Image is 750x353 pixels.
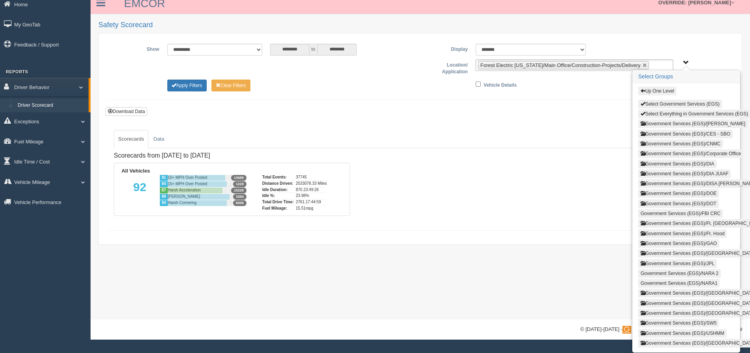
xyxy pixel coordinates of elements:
button: Government Services (EGS)/NARA1 [638,279,720,288]
b: All Vehicles [122,168,150,174]
a: Data [149,130,169,148]
h3: Select Groups [633,71,740,83]
button: Government Services (EGS)/CNMC [638,139,723,148]
label: Display [420,44,472,53]
button: Change Filter Options [211,80,250,91]
button: Government Services (EGS)/CES - SBO [638,130,733,138]
button: Government Services (EGS)/SW5 [638,319,719,327]
button: Government Services (EGS)/USHMM [638,329,727,338]
span: to [309,44,317,56]
button: Government Services (EGS)/DIA [638,160,717,168]
div: Idle %: [262,193,294,199]
div: 91 [159,175,168,181]
h4: Scorecards from [DATE] to [DATE] [114,152,350,159]
div: 98 [159,193,168,200]
label: Location/ Application [420,59,472,76]
button: Government Services (EGS)/NARA 2 [638,269,721,278]
div: Distance Driven: [262,180,294,187]
a: Driver Scorecard [14,98,89,113]
button: Up One Level [638,87,676,95]
div: Total Events: [262,175,294,180]
button: Government Services (EGS)/DOT [638,199,719,208]
button: Download Data [106,107,147,116]
button: Government Services (EGS)/FBI CRC [638,209,723,218]
label: Vehicle Details [483,80,517,89]
div: 870.23:49:26 [296,187,327,193]
button: Government Services (EGS)/JPL [638,259,717,268]
div: Fuel Mileage: [262,205,294,212]
button: Government Services (EGS)/Ft. Hood [638,229,727,238]
button: Change Filter Options [167,80,207,91]
div: © [DATE]-[DATE] - ™ [580,325,742,334]
button: Government Services (EGS)/DOE [638,189,719,198]
button: Government Services (EGS)/[PERSON_NAME] [638,119,748,128]
span: 15228 [231,188,246,193]
div: Idle Duration: [262,187,294,193]
span: 13689 [231,175,246,181]
label: Show [112,44,163,53]
h2: Safety Scorecard [98,21,742,29]
div: Total Drive Time: [262,199,294,205]
div: 92 [120,175,159,211]
button: Government Services (EGS)/DIA JUIAF [638,169,731,178]
button: Government Services (EGS)/Corporate Office [638,149,743,158]
div: 94 [159,181,168,187]
div: 87 [159,187,168,193]
div: 23.98% [296,193,327,199]
span: 6006 [233,200,246,206]
div: 37745 [296,175,327,180]
button: Government Services (EGS)/GAO [638,239,719,248]
a: Scorecards [114,130,148,148]
div: 15.51mpg [296,205,327,212]
button: Select Government Services (EGS) [638,100,722,108]
img: Gridline [622,326,667,334]
span: Forest Electric [US_STATE]/Main Office/Construction-Projects/Delivery [480,62,641,68]
div: 94 [159,200,168,206]
span: 1228 [233,181,246,187]
span: 1594 [233,194,246,200]
div: 2533078.33 Miles [296,180,327,187]
div: 2761.17:44:59 [296,199,327,205]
